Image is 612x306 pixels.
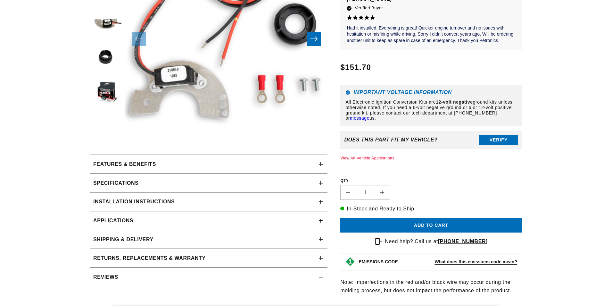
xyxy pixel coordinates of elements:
div: Does This part fit My vehicle? [344,137,437,143]
h2: Features & Benefits [93,160,156,168]
h2: Returns, Replacements & Warranty [93,254,206,262]
button: Load image 3 in gallery view [90,7,122,39]
button: Load image 4 in gallery view [90,42,122,74]
p: In-Stock and Ready to Ship [340,205,522,213]
a: message [350,115,369,121]
a: Applications [90,211,327,230]
span: Verified Buyer [355,4,383,12]
button: Add to cart [340,218,522,233]
summary: Reviews [90,268,327,286]
span: $151.70 [340,62,371,73]
strong: 12-volt negative [436,99,473,105]
a: [PHONE_NUMBER] [438,239,488,244]
summary: Features & Benefits [90,155,327,174]
button: Slide right [307,32,321,46]
summary: Shipping & Delivery [90,230,327,249]
p: All Electronic Ignition Conversion Kits are ground kits unless otherwise noted. If you need a 6-v... [345,99,517,121]
span: Applications [93,217,133,225]
img: Emissions code [345,257,355,267]
label: QTY [340,178,522,183]
h2: Installation instructions [93,198,175,206]
button: Slide left [132,32,146,46]
h2: Shipping & Delivery [93,235,153,244]
button: EMISSIONS CODEWhat does this emissions code mean? [359,259,517,265]
summary: Returns, Replacements & Warranty [90,249,327,268]
strong: EMISSIONS CODE [359,259,398,264]
a: View All Vehicle Applications [340,156,394,160]
button: Verify [479,135,518,145]
p: Need help? Call us at [385,237,488,246]
h2: Reviews [93,273,118,281]
p: Had it installed. Everything is great! Quicker engine turnover and no issues with hesitation or m... [347,25,516,44]
summary: Installation instructions [90,192,327,211]
strong: What does this emissions code mean? [434,259,517,264]
button: Load image 5 in gallery view [90,77,122,109]
h2: Specifications [93,179,138,187]
summary: Specifications [90,174,327,192]
h6: Important Voltage Information [345,90,517,95]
